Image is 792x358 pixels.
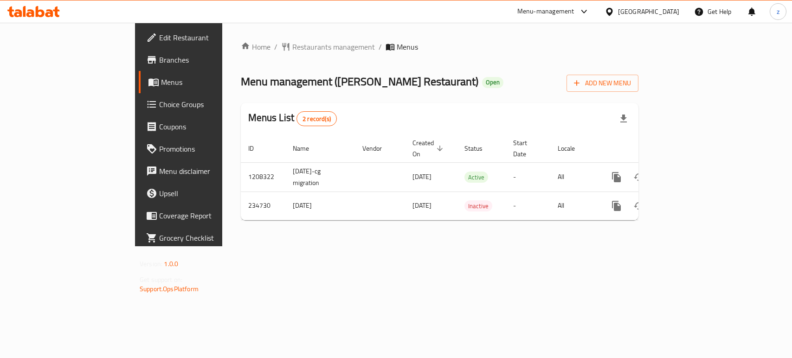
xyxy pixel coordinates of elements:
a: Restaurants management [281,41,375,52]
a: Menu disclaimer [139,160,267,182]
button: Change Status [628,195,650,217]
span: ID [248,143,266,154]
span: Restaurants management [292,41,375,52]
span: Edit Restaurant [159,32,260,43]
span: Get support on: [140,274,182,286]
span: Menus [161,77,260,88]
span: 2 record(s) [297,115,336,123]
span: [DATE] [412,199,431,211]
h2: Menus List [248,111,337,126]
td: [DATE]-cg migration [285,162,355,192]
span: Vendor [362,143,394,154]
span: Promotions [159,143,260,154]
span: Created On [412,137,446,160]
div: Open [482,77,503,88]
a: Promotions [139,138,267,160]
a: Menus [139,71,267,93]
a: Coupons [139,115,267,138]
div: Menu-management [517,6,574,17]
button: more [605,195,628,217]
span: Grocery Checklist [159,232,260,243]
a: Support.OpsPlatform [140,283,199,295]
td: All [550,192,598,220]
span: [DATE] [412,171,431,183]
span: Active [464,172,488,183]
span: Open [482,78,503,86]
span: Coverage Report [159,210,260,221]
div: [GEOGRAPHIC_DATA] [618,6,679,17]
span: 1.0.0 [164,258,178,270]
td: - [506,192,550,220]
span: Inactive [464,201,492,211]
li: / [274,41,277,52]
span: Menu disclaimer [159,166,260,177]
span: Status [464,143,495,154]
a: Upsell [139,182,267,205]
a: Grocery Checklist [139,227,267,249]
button: Change Status [628,166,650,188]
span: Name [293,143,321,154]
span: Locale [558,143,587,154]
a: Branches [139,49,267,71]
th: Actions [598,134,702,163]
a: Choice Groups [139,93,267,115]
a: Edit Restaurant [139,26,267,49]
div: Export file [612,108,635,130]
td: [DATE] [285,192,355,220]
span: z [777,6,779,17]
span: Choice Groups [159,99,260,110]
span: Start Date [513,137,539,160]
button: Add New Menu [567,75,638,92]
span: Branches [159,54,260,65]
span: Menus [397,41,418,52]
table: enhanced table [241,134,702,220]
td: All [550,162,598,192]
td: - [506,162,550,192]
span: Upsell [159,188,260,199]
span: Version: [140,258,162,270]
nav: breadcrumb [241,41,638,52]
div: Total records count [296,111,337,126]
a: Coverage Report [139,205,267,227]
span: Coupons [159,121,260,132]
span: Menu management ( [PERSON_NAME] Restaurant ) [241,71,478,92]
li: / [379,41,382,52]
button: more [605,166,628,188]
span: Add New Menu [574,77,631,89]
